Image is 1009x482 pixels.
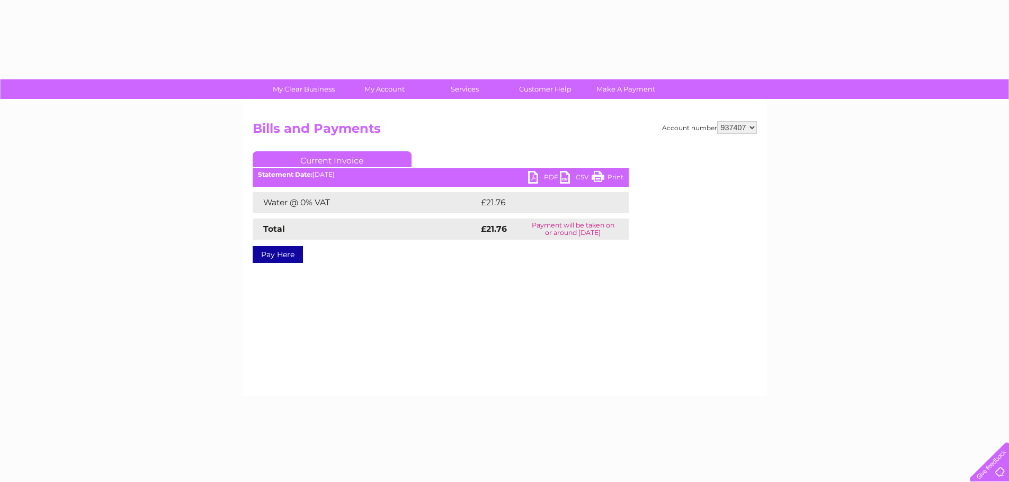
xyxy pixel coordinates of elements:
[253,246,303,263] a: Pay Here
[502,79,589,99] a: Customer Help
[517,219,629,240] td: Payment will be taken on or around [DATE]
[253,151,412,167] a: Current Invoice
[528,171,560,186] a: PDF
[253,192,478,213] td: Water @ 0% VAT
[341,79,428,99] a: My Account
[478,192,606,213] td: £21.76
[592,171,623,186] a: Print
[662,121,757,134] div: Account number
[481,224,507,234] strong: £21.76
[260,79,347,99] a: My Clear Business
[263,224,285,234] strong: Total
[421,79,508,99] a: Services
[253,121,757,141] h2: Bills and Payments
[258,170,312,178] b: Statement Date:
[582,79,669,99] a: Make A Payment
[560,171,592,186] a: CSV
[253,171,629,178] div: [DATE]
